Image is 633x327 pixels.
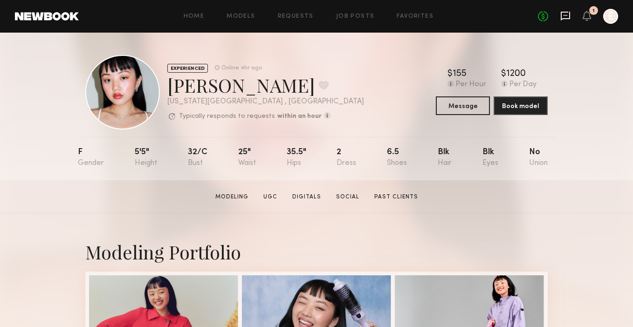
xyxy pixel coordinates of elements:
[482,148,498,167] div: Blk
[494,96,548,115] button: Book model
[260,193,281,201] a: UGC
[447,69,453,79] div: $
[227,14,255,20] a: Models
[278,14,314,20] a: Requests
[212,193,252,201] a: Modeling
[501,69,506,79] div: $
[336,14,375,20] a: Job Posts
[438,148,452,167] div: Blk
[167,64,208,73] div: EXPERIENCED
[332,193,363,201] a: Social
[167,73,364,97] div: [PERSON_NAME]
[287,148,306,167] div: 35.5"
[277,113,322,120] b: within an hour
[592,8,595,14] div: 1
[85,239,548,264] div: Modeling Portfolio
[456,81,486,89] div: Per Hour
[371,193,422,201] a: Past Clients
[397,14,433,20] a: Favorites
[529,148,548,167] div: No
[238,148,256,167] div: 25"
[184,14,205,20] a: Home
[337,148,356,167] div: 2
[167,98,364,106] div: [US_STATE][GEOGRAPHIC_DATA] , [GEOGRAPHIC_DATA]
[179,113,275,120] p: Typically responds to requests
[221,65,262,71] div: Online 4hr ago
[289,193,325,201] a: Digitals
[506,69,526,79] div: 1200
[135,148,157,167] div: 5'5"
[603,9,618,24] a: E
[387,148,407,167] div: 6.5
[188,148,207,167] div: 32/c
[453,69,467,79] div: 155
[509,81,537,89] div: Per Day
[436,96,490,115] button: Message
[78,148,104,167] div: F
